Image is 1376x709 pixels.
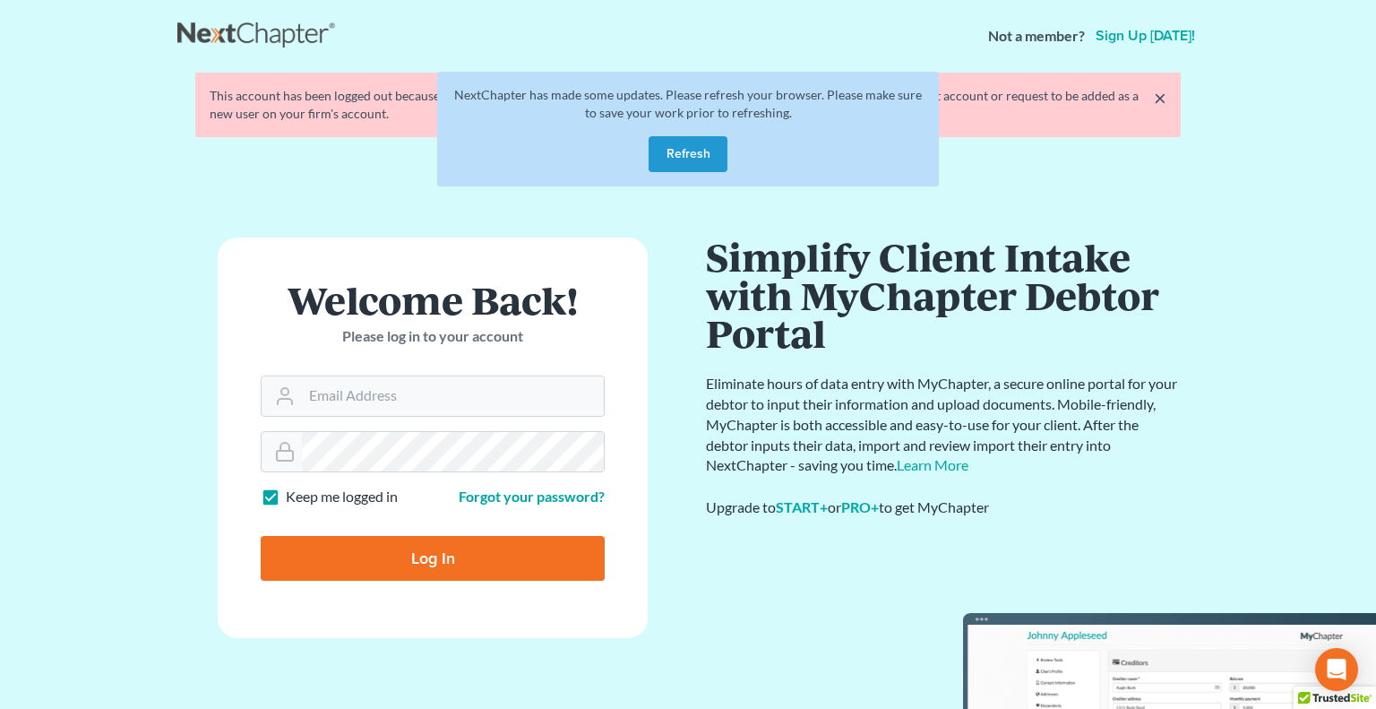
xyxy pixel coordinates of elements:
[706,238,1181,352] h1: Simplify Client Intake with MyChapter Debtor Portal
[841,498,879,515] a: PRO+
[261,536,605,581] input: Log In
[988,26,1085,47] strong: Not a member?
[1315,648,1358,691] div: Open Intercom Messenger
[454,87,922,120] span: NextChapter has made some updates. Please refresh your browser. Please make sure to save your wor...
[302,376,604,416] input: Email Address
[649,136,727,172] button: Refresh
[706,374,1181,476] p: Eliminate hours of data entry with MyChapter, a secure online portal for your debtor to input the...
[897,456,968,473] a: Learn More
[261,326,605,347] p: Please log in to your account
[1154,87,1166,108] a: ×
[286,487,398,507] label: Keep me logged in
[210,87,1166,123] div: This account has been logged out because someone new has initiated a new session with the same lo...
[776,498,828,515] a: START+
[261,281,605,319] h1: Welcome Back!
[1092,29,1199,43] a: Sign up [DATE]!
[706,497,1181,518] div: Upgrade to or to get MyChapter
[459,488,605,505] a: Forgot your password?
